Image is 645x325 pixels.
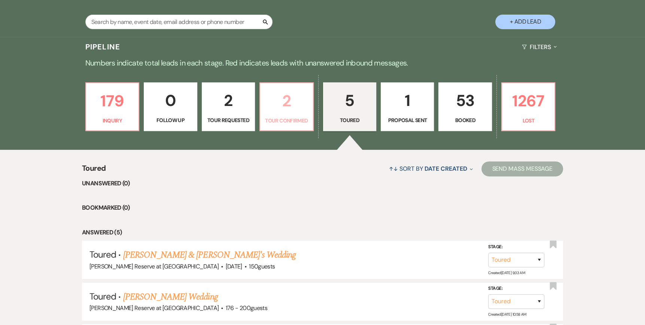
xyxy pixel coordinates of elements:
p: Inquiry [91,116,134,125]
li: Unanswered (0) [82,179,563,188]
p: 0 [149,88,192,113]
span: Created: [DATE] 10:58 AM [488,312,526,317]
p: Follow Up [149,116,192,124]
h3: Pipeline [85,42,121,52]
a: 2Tour Requested [202,82,255,131]
p: 1267 [506,88,550,113]
button: Filters [519,37,560,57]
span: Toured [89,249,116,260]
a: 0Follow Up [144,82,197,131]
span: Toured [89,291,116,302]
li: Bookmarked (0) [82,203,563,213]
li: Answered (5) [82,228,563,237]
a: [PERSON_NAME] Wedding [123,290,218,304]
p: Lost [506,116,550,125]
a: 53Booked [438,82,492,131]
p: 1 [386,88,429,113]
p: 2 [265,88,308,113]
p: Numbers indicate total leads in each stage. Red indicates leads with unanswered inbound messages. [53,57,592,69]
a: [PERSON_NAME] & [PERSON_NAME]'s Wedding [123,248,296,262]
span: [PERSON_NAME] Reserve at [GEOGRAPHIC_DATA] [89,304,219,312]
button: Sort By Date Created [386,159,476,179]
a: 2Tour Confirmed [259,82,313,131]
a: 1267Lost [501,82,555,131]
p: Proposal Sent [386,116,429,124]
button: + Add Lead [495,15,555,29]
p: 5 [328,88,371,113]
button: Send Mass Message [481,161,563,176]
p: Toured [328,116,371,124]
span: 176 - 200 guests [226,304,267,312]
a: 179Inquiry [85,82,139,131]
a: 1Proposal Sent [381,82,434,131]
span: 150 guests [249,262,275,270]
p: Tour Confirmed [265,116,308,125]
p: Booked [443,116,487,124]
span: ↑↓ [389,165,398,173]
input: Search by name, event date, email address or phone number [85,15,273,29]
a: 5Toured [323,82,376,131]
span: [DATE] [226,262,242,270]
label: Stage: [488,285,544,293]
p: 2 [207,88,250,113]
span: Created: [DATE] 9:33 AM [488,270,525,275]
p: Tour Requested [207,116,250,124]
span: Toured [82,162,106,179]
p: 179 [91,88,134,113]
span: [PERSON_NAME] Reserve at [GEOGRAPHIC_DATA] [89,262,219,270]
p: 53 [443,88,487,113]
span: Date Created [425,165,467,173]
label: Stage: [488,243,544,251]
